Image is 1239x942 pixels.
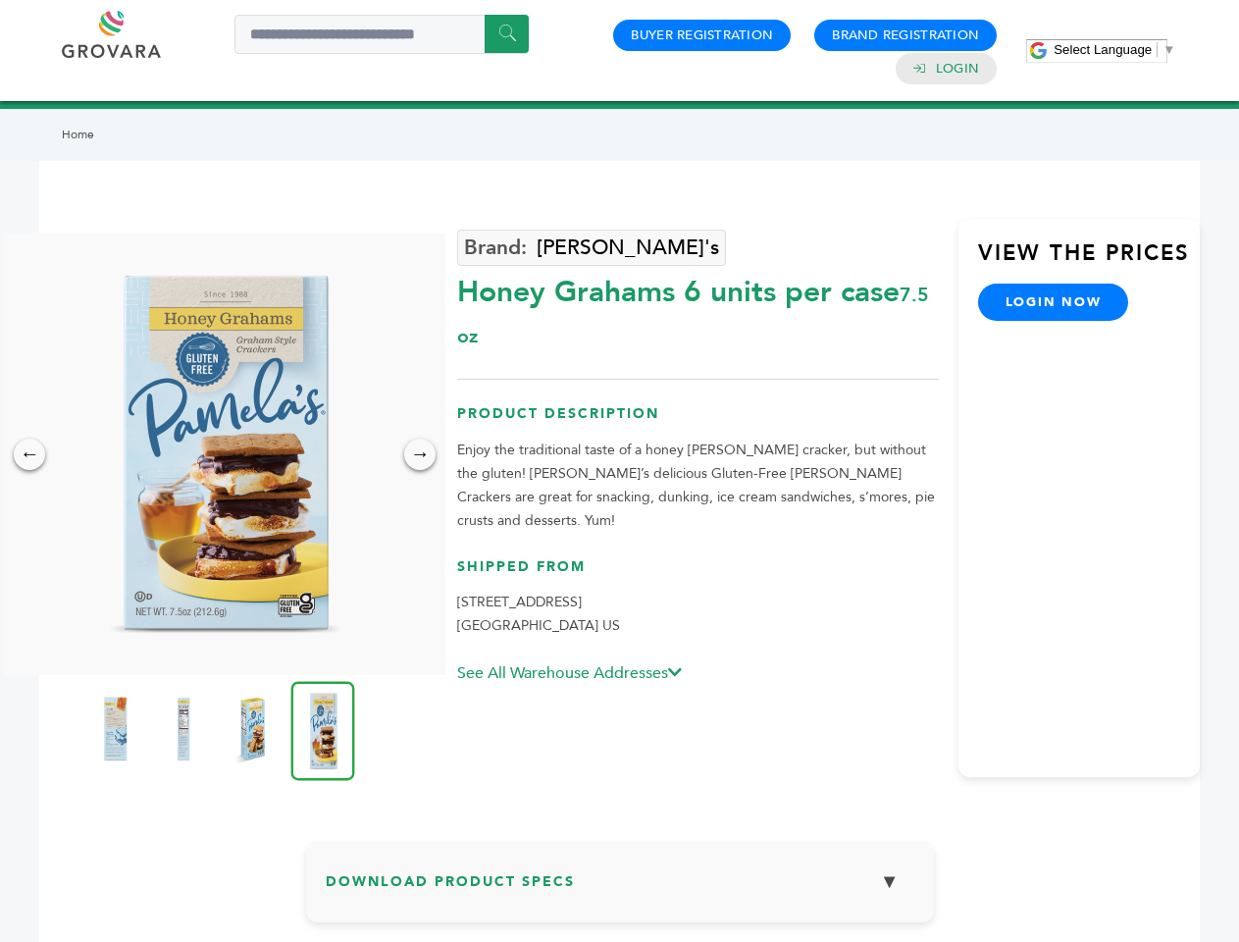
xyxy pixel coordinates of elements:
a: login now [978,284,1129,321]
a: [PERSON_NAME]'s [457,230,726,266]
button: ▼ [865,861,914,903]
h3: Product Description [457,404,939,439]
img: Honey Grahams 6 units per case 7.5 oz Product Label [90,690,139,768]
span: Select Language [1054,42,1152,57]
a: Home [62,127,94,142]
input: Search a product or brand... [234,15,529,54]
span: ▼ [1162,42,1175,57]
a: See All Warehouse Addresses [457,662,682,684]
h3: Download Product Specs [326,861,914,917]
p: Enjoy the traditional taste of a honey [PERSON_NAME] cracker, but without the gluten! [PERSON_NAM... [457,439,939,533]
p: [STREET_ADDRESS] [GEOGRAPHIC_DATA] US [457,591,939,638]
img: Honey Grahams 6 units per case 7.5 oz Nutrition Info [159,690,208,768]
a: Brand Registration [832,26,979,44]
img: Honey Grahams 6 units per case 7.5 oz [291,681,355,780]
h3: View the Prices [978,238,1200,284]
img: Honey Grahams 6 units per case 7.5 oz [228,690,277,768]
a: Buyer Registration [631,26,773,44]
h3: Shipped From [457,557,939,592]
div: Honey Grahams 6 units per case [457,262,939,354]
div: → [404,439,436,470]
div: ← [14,439,45,470]
a: Login [936,60,979,78]
a: Select Language​ [1054,42,1175,57]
